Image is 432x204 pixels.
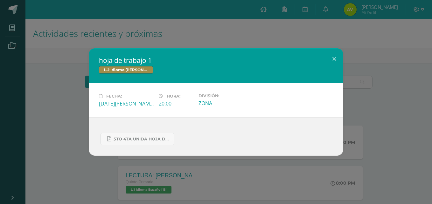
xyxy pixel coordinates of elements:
button: Close (Esc) [325,48,343,70]
h2: hoja de trabajo 1 [99,56,333,65]
a: 5to 4ta unida hoja de trabajo kaqchikel.pdf [101,133,174,145]
span: Hora: [167,94,180,99]
span: Fecha: [106,94,122,99]
div: [DATE][PERSON_NAME] [99,100,154,107]
label: División: [199,93,253,98]
span: 5to 4ta unida hoja de trabajo kaqchikel.pdf [114,137,171,142]
span: L.2 Idioma [PERSON_NAME] [99,66,153,74]
div: ZONA [199,100,253,107]
div: 20:00 [159,100,193,107]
